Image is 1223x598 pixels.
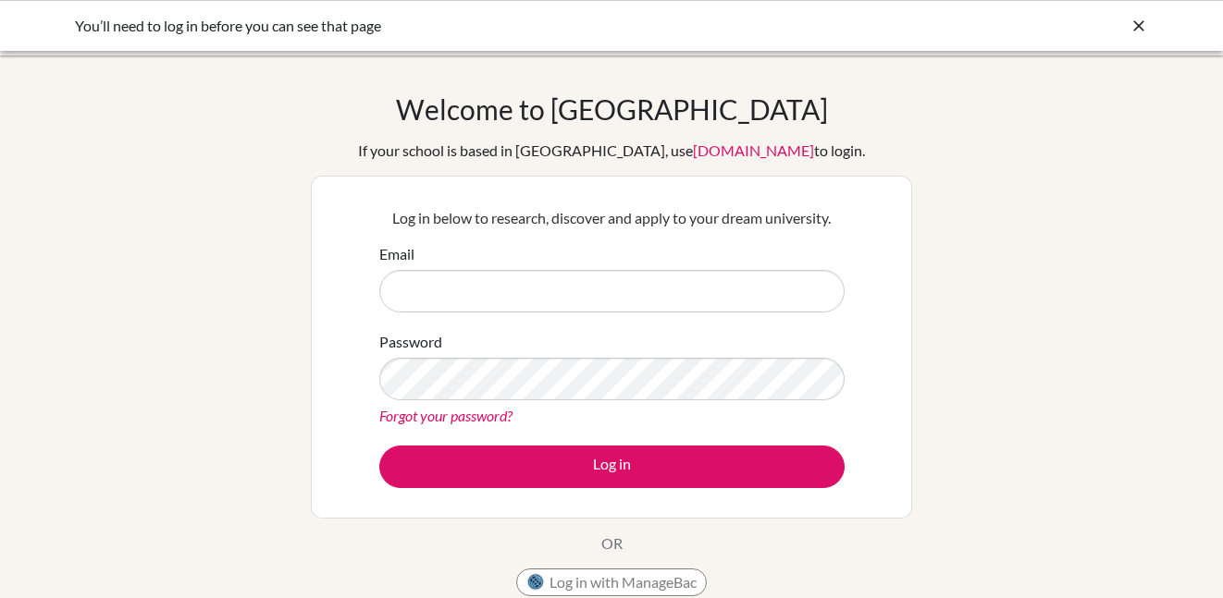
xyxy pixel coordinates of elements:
[358,140,865,162] div: If your school is based in [GEOGRAPHIC_DATA], use to login.
[379,445,845,488] button: Log in
[396,92,828,126] h1: Welcome to [GEOGRAPHIC_DATA]
[601,532,623,555] p: OR
[75,15,871,37] div: You’ll need to log in before you can see that page
[379,207,845,229] p: Log in below to research, discover and apply to your dream university.
[379,331,442,353] label: Password
[379,407,513,424] a: Forgot your password?
[516,568,707,596] button: Log in with ManageBac
[379,243,414,265] label: Email
[693,141,814,159] a: [DOMAIN_NAME]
